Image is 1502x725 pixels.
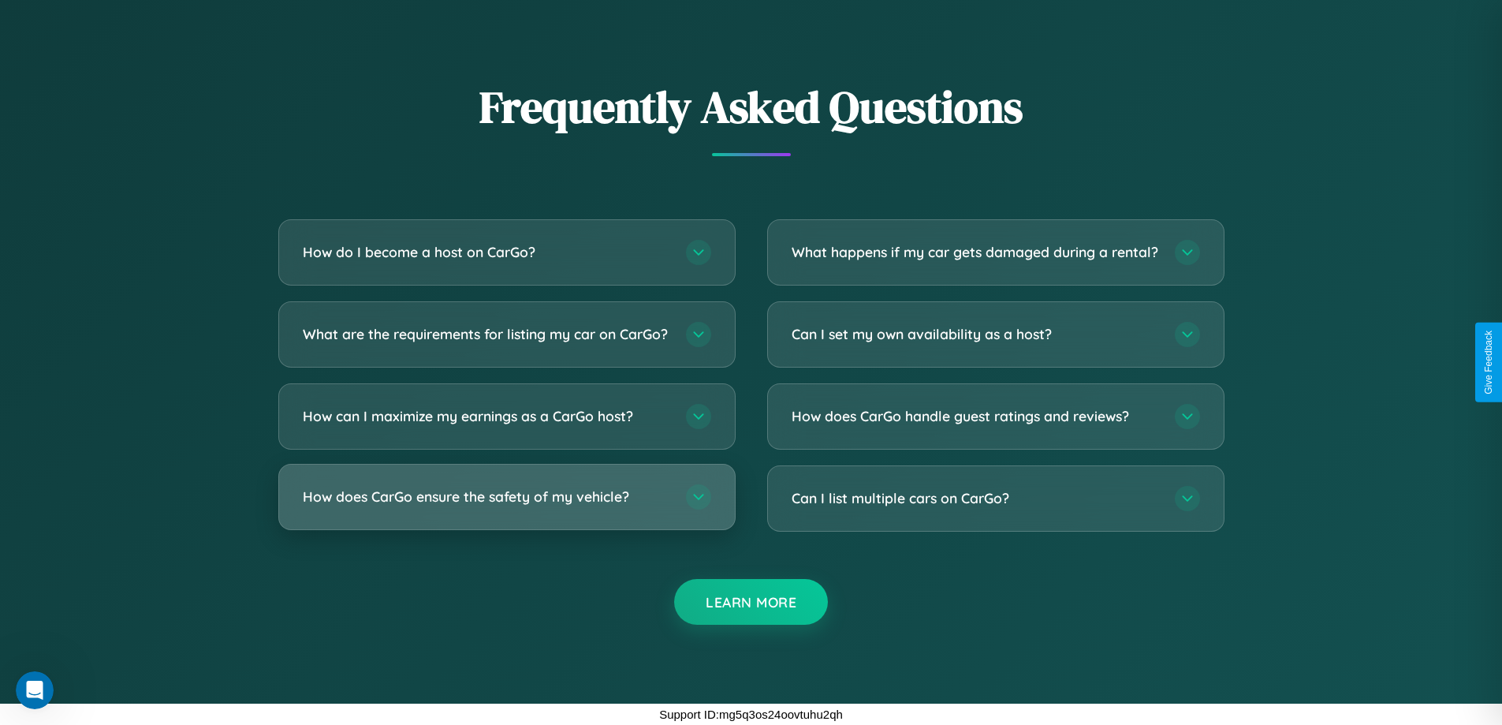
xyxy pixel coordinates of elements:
[303,242,670,262] h3: How do I become a host on CarGo?
[303,487,670,506] h3: How does CarGo ensure the safety of my vehicle?
[303,324,670,344] h3: What are the requirements for listing my car on CarGo?
[1483,331,1494,394] div: Give Feedback
[303,406,670,426] h3: How can I maximize my earnings as a CarGo host?
[659,704,843,725] p: Support ID: mg5q3os24oovtuhu2qh
[16,671,54,709] iframe: Intercom live chat
[792,324,1159,344] h3: Can I set my own availability as a host?
[792,242,1159,262] h3: What happens if my car gets damaged during a rental?
[278,77,1224,137] h2: Frequently Asked Questions
[792,406,1159,426] h3: How does CarGo handle guest ratings and reviews?
[674,579,828,625] button: Learn More
[792,488,1159,508] h3: Can I list multiple cars on CarGo?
